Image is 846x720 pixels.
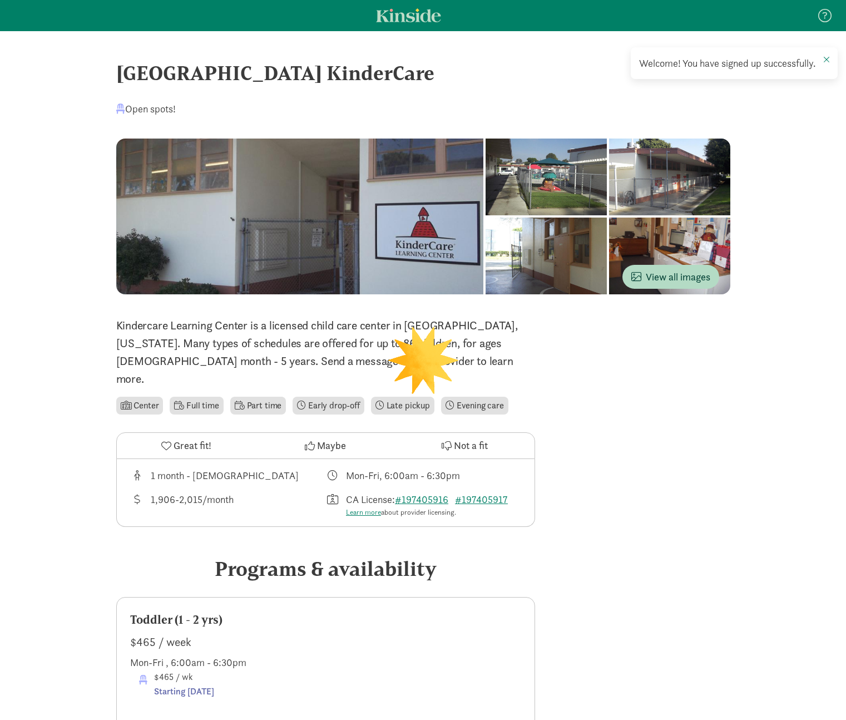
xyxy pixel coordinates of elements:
div: [GEOGRAPHIC_DATA] KinderCare [116,58,730,88]
div: Average tuition for this program [130,492,326,518]
div: CA License: [346,492,512,518]
span: $465 / wk [154,670,214,698]
div: 1,906-2,015/month [151,492,234,518]
div: Open spots! [116,101,176,116]
li: Late pickup [371,397,434,415]
div: Mon-Fri, 6:00am - 6:30pm [346,468,460,483]
span: Maybe [317,438,346,453]
span: Great fit! [174,438,211,453]
li: Part time [230,397,286,415]
button: Not a fit [395,433,534,458]
button: View all images [622,265,719,289]
button: Maybe [256,433,395,458]
div: Class schedule [325,468,521,483]
li: Evening care [441,397,508,415]
li: Center [116,397,164,415]
div: about provider licensing. [346,507,512,518]
a: Kinside [376,8,441,22]
li: Early drop-off [293,397,364,415]
div: Welcome! You have signed up successfully. [639,56,829,71]
li: Full time [170,397,223,415]
div: Mon-Fri , 6:00am - 6:30pm [130,655,521,670]
div: Toddler (1 - 2 yrs) [130,611,521,629]
div: License number [325,492,521,518]
span: Not a fit [454,438,488,453]
div: Programs & availability [116,554,535,584]
a: #197405916 [395,493,448,506]
div: $465 / week [130,633,521,651]
div: Starting [DATE] [154,684,214,699]
a: #197405917 [455,493,508,506]
div: Age range for children that this provider cares for [130,468,326,483]
div: 1 month - [DEMOGRAPHIC_DATA] [151,468,299,483]
span: View all images [631,269,710,284]
button: Great fit! [117,433,256,458]
a: Learn more [346,507,381,517]
p: Kindercare Learning Center is a licensed child care center in [GEOGRAPHIC_DATA], [US_STATE]. Many... [116,317,535,388]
